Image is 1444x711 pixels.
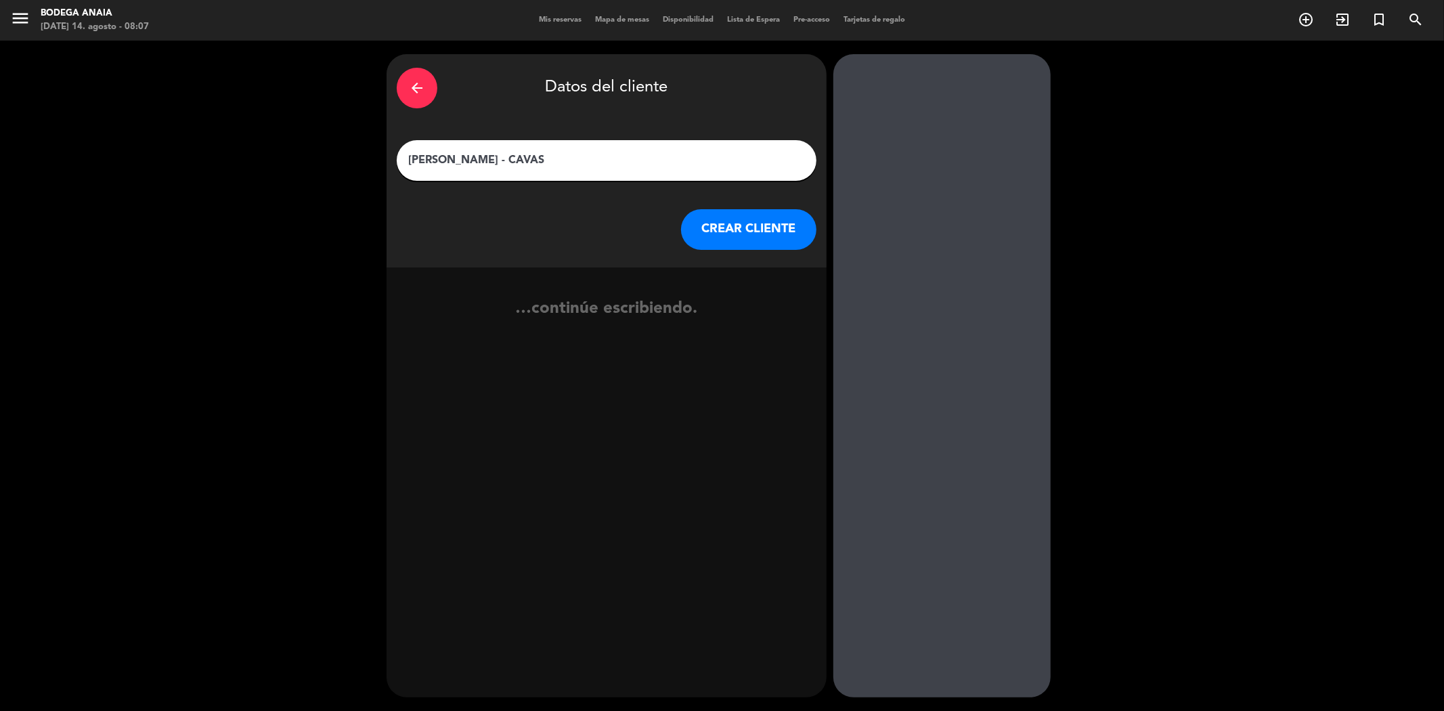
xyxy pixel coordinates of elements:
i: turned_in_not [1371,12,1387,28]
span: Mapa de mesas [588,16,656,24]
div: [DATE] 14. agosto - 08:07 [41,20,149,34]
i: arrow_back [409,80,425,96]
button: menu [10,8,30,33]
span: Lista de Espera [720,16,787,24]
input: Escriba nombre, correo electrónico o número de teléfono... [407,151,806,170]
span: Pre-acceso [787,16,837,24]
span: Tarjetas de regalo [837,16,912,24]
i: search [1407,12,1424,28]
i: add_circle_outline [1298,12,1314,28]
span: Disponibilidad [656,16,720,24]
i: exit_to_app [1334,12,1351,28]
span: Mis reservas [532,16,588,24]
div: Bodega Anaia [41,7,149,20]
div: …continúe escribiendo. [387,296,827,347]
button: CREAR CLIENTE [681,209,816,250]
div: Datos del cliente [397,64,816,112]
i: menu [10,8,30,28]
